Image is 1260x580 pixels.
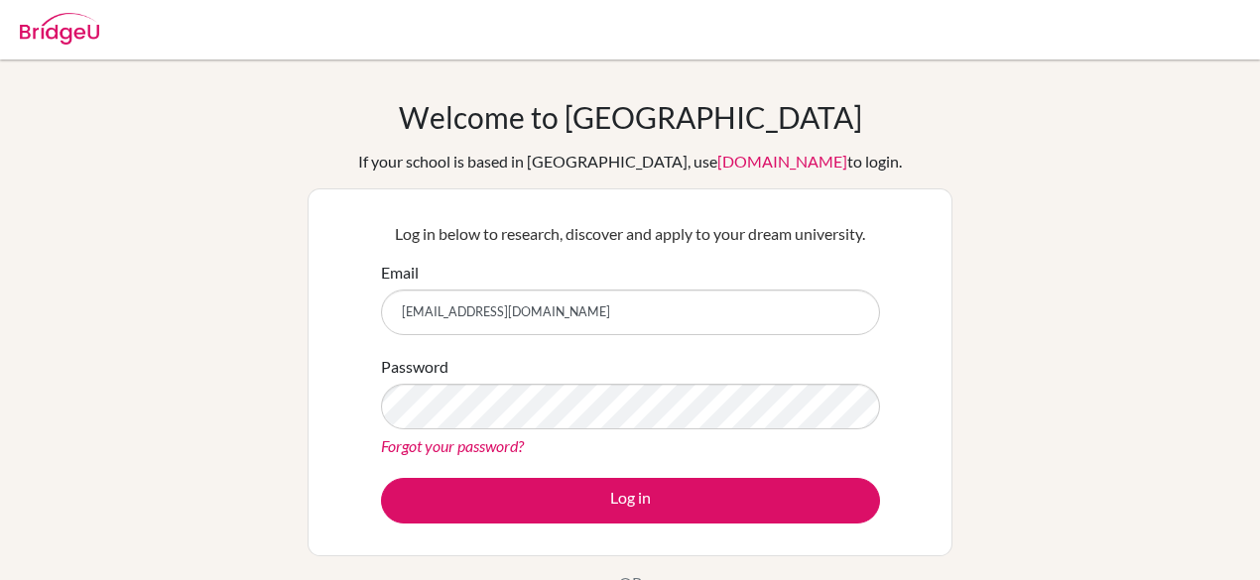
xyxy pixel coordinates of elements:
[20,13,99,45] img: Bridge-U
[399,99,862,135] h1: Welcome to [GEOGRAPHIC_DATA]
[358,150,902,174] div: If your school is based in [GEOGRAPHIC_DATA], use to login.
[381,436,524,455] a: Forgot your password?
[381,261,419,285] label: Email
[381,222,880,246] p: Log in below to research, discover and apply to your dream university.
[717,152,847,171] a: [DOMAIN_NAME]
[381,478,880,523] button: Log in
[381,355,448,379] label: Password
